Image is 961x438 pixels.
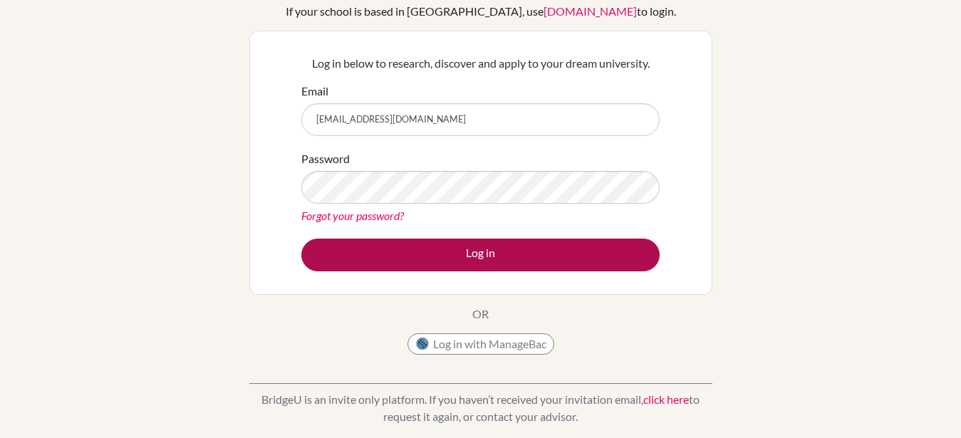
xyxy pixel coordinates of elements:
[301,150,350,167] label: Password
[249,391,712,425] p: BridgeU is an invite only platform. If you haven’t received your invitation email, to request it ...
[301,55,660,72] p: Log in below to research, discover and apply to your dream university.
[301,83,328,100] label: Email
[544,4,637,18] a: [DOMAIN_NAME]
[301,239,660,271] button: Log in
[301,209,404,222] a: Forgot your password?
[407,333,554,355] button: Log in with ManageBac
[472,306,489,323] p: OR
[643,392,689,406] a: click here
[286,3,676,20] div: If your school is based in [GEOGRAPHIC_DATA], use to login.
